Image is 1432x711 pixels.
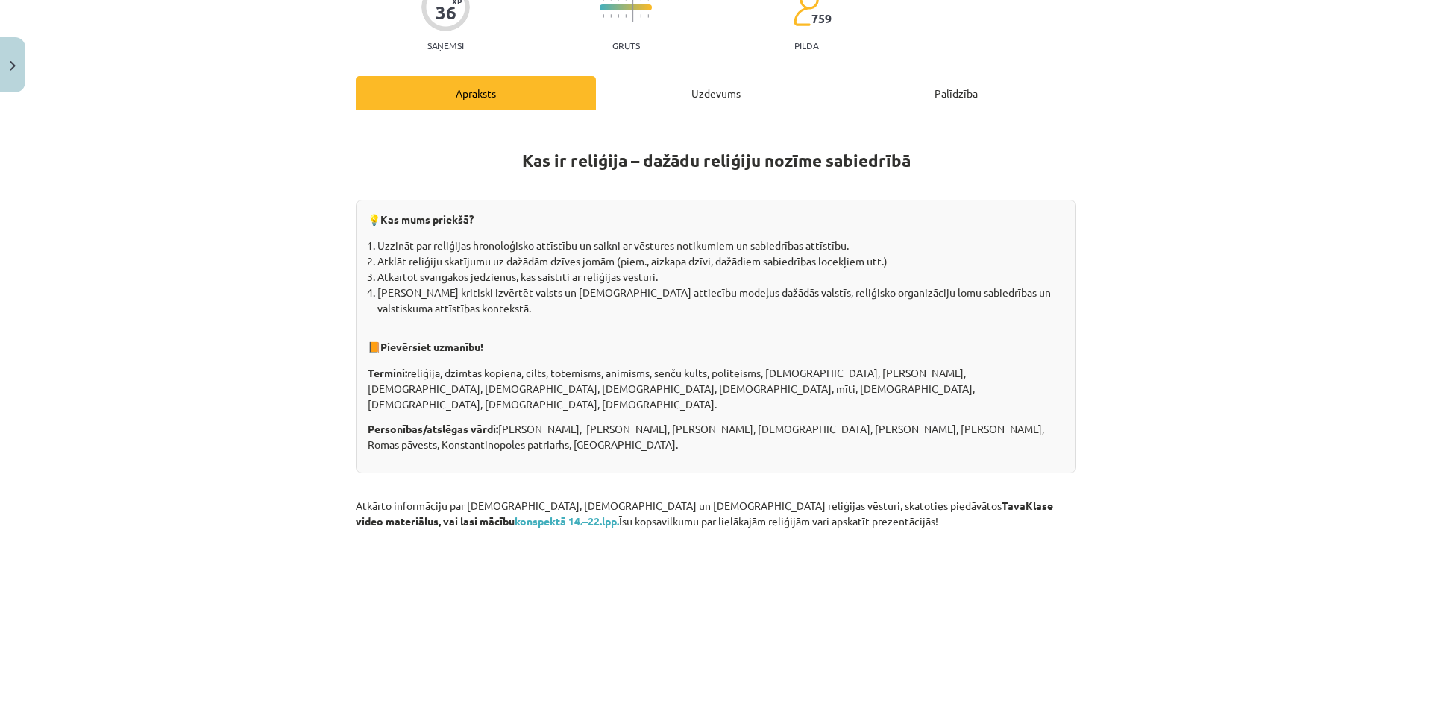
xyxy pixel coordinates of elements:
strong: Personības/atslēgas vārdi: [368,422,498,435]
strong: Termini: [368,366,407,379]
p: Saņemsi [421,40,470,51]
img: icon-short-line-57e1e144782c952c97e751825c79c345078a6d821885a25fce030b3d8c18986b.svg [647,14,649,18]
p: Grūts [612,40,640,51]
li: [PERSON_NAME] kritiski izvērtēt valsts un [DEMOGRAPHIC_DATA] attiecību modeļus dažādās valstīs, r... [377,285,1064,332]
strong: Kas ir reliģija – dažādu reliģiju nozīme sabiedrībā [522,150,911,171]
li: Atklāt reliģiju skatījumu uz dažādām dzīves jomām (piem., aizkapa dzīvi, dažādiem sabiedrības loc... [377,253,1064,269]
li: Atkārtot svarīgākos jēdzienus, kas saistīti ar reliģijas vēsturi. [377,269,1064,285]
div: Palīdzība [836,76,1076,110]
img: icon-short-line-57e1e144782c952c97e751825c79c345078a6d821885a25fce030b3d8c18986b.svg [610,14,612,18]
img: icon-short-line-57e1e144782c952c97e751825c79c345078a6d821885a25fce030b3d8c18986b.svg [618,14,619,18]
p: Atkārto informāciju par [DEMOGRAPHIC_DATA], [DEMOGRAPHIC_DATA] un [DEMOGRAPHIC_DATA] reliģijas vē... [356,498,1076,529]
a: konspektā 14.–22.lpp. [515,514,619,528]
p: 📙 [368,339,1064,356]
p: 💡 [368,212,1064,229]
img: icon-close-lesson-0947bae3869378f0d4975bcd49f059093ad1ed9edebbc8119c70593378902aed.svg [10,61,16,71]
div: Uzdevums [596,76,836,110]
p: [PERSON_NAME], [PERSON_NAME], [PERSON_NAME], [DEMOGRAPHIC_DATA], [PERSON_NAME], [PERSON_NAME], Ro... [368,421,1064,452]
span: 759 [811,12,832,25]
img: icon-short-line-57e1e144782c952c97e751825c79c345078a6d821885a25fce030b3d8c18986b.svg [625,14,626,18]
img: icon-short-line-57e1e144782c952c97e751825c79c345078a6d821885a25fce030b3d8c18986b.svg [603,14,604,18]
b: Kas mums priekšā? [380,212,474,226]
div: Apraksts [356,76,596,110]
li: Uzzināt par reliģijas hronoloģisko attīstību un saikni ar vēstures notikumiem un sabiedrības attī... [377,238,1064,253]
p: reliģija, dzimtas kopiena, cilts, totēmisms, animisms, senču kults, politeisms, [DEMOGRAPHIC_DATA... [368,365,1064,412]
img: icon-short-line-57e1e144782c952c97e751825c79c345078a6d821885a25fce030b3d8c18986b.svg [640,14,641,18]
p: pilda [794,40,818,51]
strong: Pievērsiet uzmanību! [380,340,483,353]
div: 36 [436,2,456,23]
